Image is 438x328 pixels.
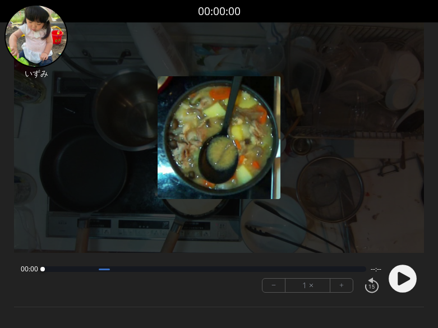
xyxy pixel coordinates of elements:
[285,279,330,292] div: 1 ×
[21,265,38,274] span: 00:00
[4,4,68,68] img: IK
[371,265,381,274] span: --:--
[4,68,68,79] p: いずみ
[262,279,285,292] button: −
[198,3,241,20] a: 00:00:00
[158,76,280,199] img: Poster Image
[330,279,353,292] button: +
